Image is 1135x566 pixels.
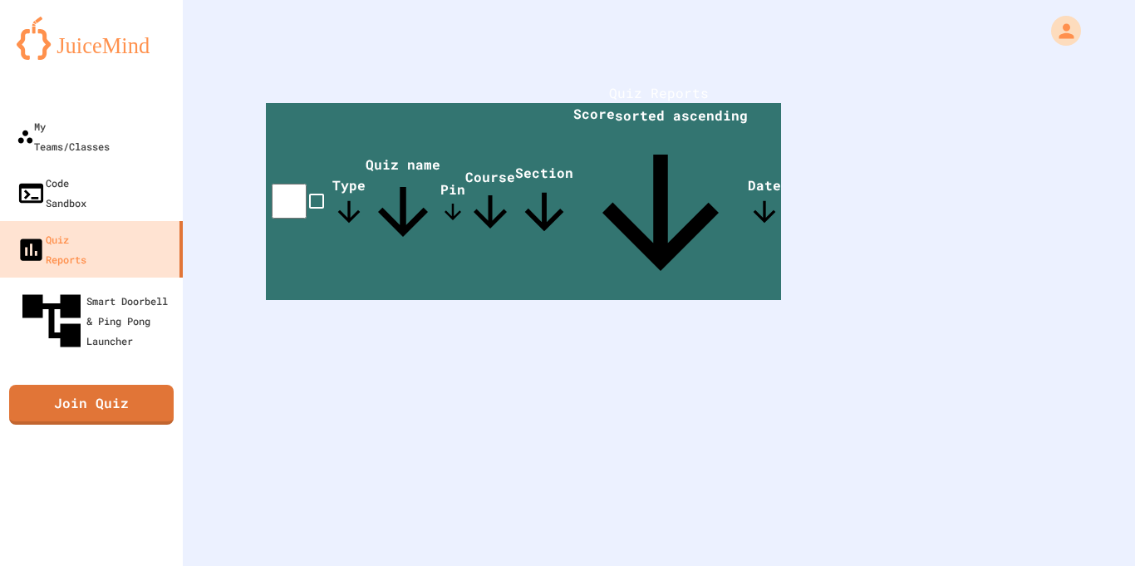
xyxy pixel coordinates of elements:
span: Scoresorted ascending [573,105,748,300]
h1: Quiz Reports [266,83,1052,103]
span: Course [465,168,515,237]
input: select all desserts [272,184,307,219]
span: Pin [440,180,465,224]
a: Join Quiz [9,385,174,425]
div: My Account [1034,12,1085,50]
img: logo-orange.svg [17,17,166,60]
div: Quiz Reports [17,229,86,269]
span: Quiz name [366,155,440,249]
span: Date [748,176,781,229]
div: My Teams/Classes [17,116,110,156]
div: Code Sandbox [17,173,86,213]
span: Type [332,176,366,229]
div: Smart Doorbell & Ping Pong Launcher [17,286,176,356]
span: sorted ascending [615,106,748,124]
span: Section [515,164,573,241]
